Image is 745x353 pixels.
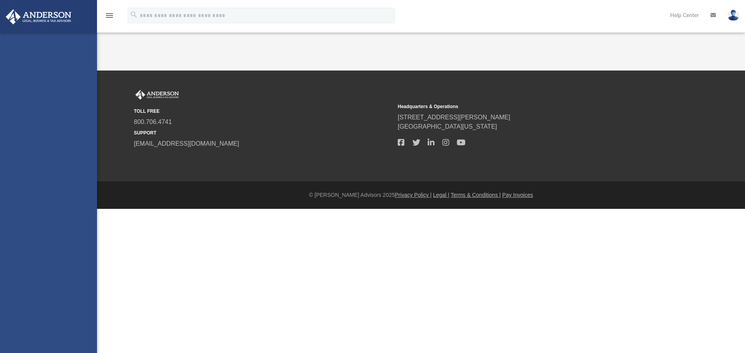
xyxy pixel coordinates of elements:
a: Terms & Conditions | [451,192,501,198]
img: Anderson Advisors Platinum Portal [134,90,180,100]
img: Anderson Advisors Platinum Portal [3,9,74,24]
div: © [PERSON_NAME] Advisors 2025 [97,191,745,199]
a: [GEOGRAPHIC_DATA][US_STATE] [398,123,497,130]
small: Headquarters & Operations [398,103,656,110]
img: User Pic [728,10,739,21]
i: search [130,10,138,19]
a: menu [105,15,114,20]
small: TOLL FREE [134,108,392,115]
a: [STREET_ADDRESS][PERSON_NAME] [398,114,510,121]
i: menu [105,11,114,20]
a: Privacy Policy | [395,192,432,198]
a: 800.706.4741 [134,119,172,125]
a: [EMAIL_ADDRESS][DOMAIN_NAME] [134,140,239,147]
small: SUPPORT [134,129,392,136]
a: Legal | [433,192,449,198]
a: Pay Invoices [502,192,533,198]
